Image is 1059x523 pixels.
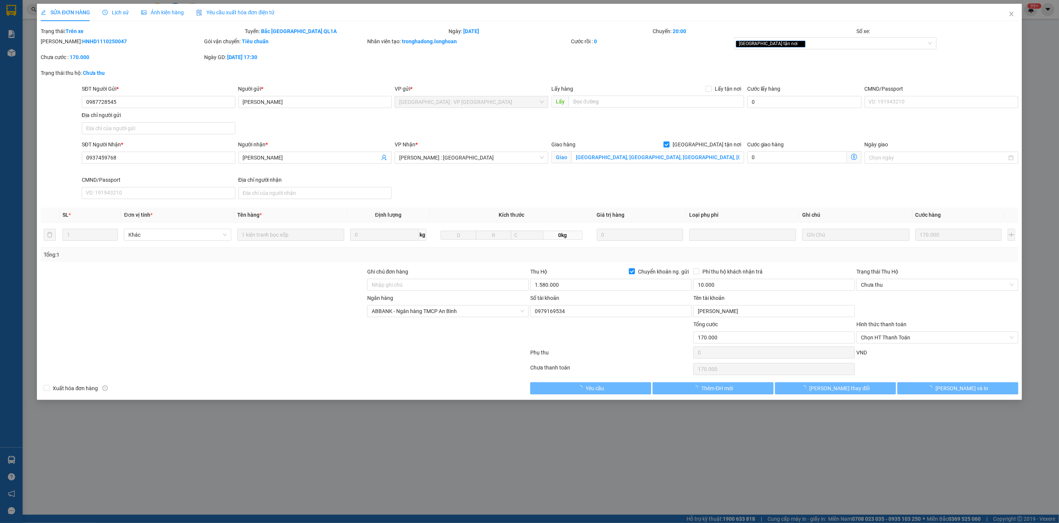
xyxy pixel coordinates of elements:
span: [PERSON_NAME] và In [935,384,988,392]
div: Nhân viên tạo: [367,37,569,46]
span: Hồ Chí Minh : Kho Quận 12 [399,152,544,163]
button: delete [44,229,56,241]
div: Chưa thanh toán [529,363,693,377]
b: HNHD1110250047 [82,38,127,44]
input: Cước lấy hàng [747,96,862,108]
b: Bắc [GEOGRAPHIC_DATA] QL1A [261,28,337,34]
input: Ghi chú đơn hàng [367,279,529,291]
input: Giao tận nơi [571,151,744,163]
span: Giao [551,151,571,163]
div: Người gửi [238,85,392,93]
div: Trạng thái Thu Hộ [856,268,1018,276]
input: Số tài khoản [530,305,692,317]
div: Người nhận [238,140,392,149]
div: Cước rồi : [571,37,732,46]
span: Lấy [551,96,569,108]
span: Thu Hộ [530,269,547,275]
span: 0kg [543,231,583,240]
input: Tên tài khoản [693,305,855,317]
div: Số xe: [856,27,1019,35]
input: Ghi Chú [802,229,909,241]
span: clock-circle [102,10,108,15]
div: Địa chỉ người gửi [82,111,235,119]
div: Trạng thái thu hộ: [41,69,243,77]
input: D [441,231,476,240]
input: Cước giao hàng [747,151,847,163]
span: SL [63,212,69,218]
th: Loại phụ phí [686,208,799,222]
span: Tổng cước [693,321,718,327]
span: close [1009,11,1015,17]
label: Hình thức thanh toán [856,321,906,327]
span: SỬA ĐƠN HÀNG [41,9,90,15]
span: picture [141,10,146,15]
span: Phí thu hộ khách nhận trả [699,268,766,276]
input: R [476,231,512,240]
div: Phụ thu [529,348,693,362]
span: Đơn vị tính [124,212,152,218]
div: [PERSON_NAME]: [41,37,202,46]
span: loading [801,385,809,391]
button: Close [1001,4,1022,25]
input: Địa chỉ của người gửi [82,122,235,134]
span: dollar-circle [851,154,857,160]
input: Địa chỉ của người nhận [238,187,392,199]
label: Ngày giao [865,141,888,147]
span: Hà Nội : VP Hà Đông [399,96,544,108]
span: loading [577,385,586,391]
span: [PERSON_NAME] thay đổi [809,384,870,392]
div: Địa chỉ người nhận [238,176,392,184]
b: [DATE] [463,28,479,34]
b: tronghadong.longhoan [402,38,457,44]
button: [PERSON_NAME] và In [897,382,1018,394]
span: Lấy hàng [551,86,573,92]
div: CMND/Passport [82,176,235,184]
span: Thêm ĐH mới [701,384,733,392]
b: 0 [594,38,597,44]
label: Ngân hàng [367,295,393,301]
span: Khác [128,229,226,240]
label: Cước lấy hàng [747,86,781,92]
div: Trạng thái: [40,27,244,35]
input: 0 [597,229,684,241]
div: CMND/Passport [865,85,1018,93]
span: close [799,42,803,46]
span: edit [41,10,46,15]
b: Trên xe [66,28,84,34]
input: Dọc đường [569,96,744,108]
b: 170.000 [70,54,89,60]
span: VP Nhận [395,141,415,147]
button: Thêm ĐH mới [653,382,774,394]
span: [GEOGRAPHIC_DATA] tận nơi [670,140,744,149]
input: 0 [916,229,1002,241]
span: loading [693,385,701,391]
th: Ghi chú [799,208,912,222]
span: Giá trị hàng [597,212,625,218]
b: Tiêu chuẩn [242,38,269,44]
span: Lấy tận nơi [712,85,744,93]
input: C [511,231,543,240]
span: Tên hàng [237,212,262,218]
b: Chưa thu [83,70,105,76]
span: user-add [381,155,387,161]
div: Tuyến: [244,27,448,35]
span: Cước hàng [916,212,941,218]
span: Yêu cầu [586,384,604,392]
div: Ngày GD: [204,53,366,61]
div: SĐT Người Gửi [82,85,235,93]
span: Chọn HT Thanh Toán [861,332,1013,343]
span: VND [856,350,867,356]
label: Cước giao hàng [747,141,784,147]
span: Giao hàng [551,141,575,147]
span: ABBANK - Ngân hàng TMCP An Bình [372,306,524,317]
label: Tên tài khoản [693,295,725,301]
span: Yêu cầu xuất hóa đơn điện tử [196,9,275,15]
input: VD: Bàn, Ghế [237,229,344,241]
span: Xuất hóa đơn hàng [50,384,101,392]
button: plus [1008,229,1015,241]
label: Số tài khoản [530,295,559,301]
span: Kích thước [499,212,524,218]
span: info-circle [102,386,108,391]
div: Ngày: [448,27,652,35]
div: Tổng: 1 [44,251,408,259]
